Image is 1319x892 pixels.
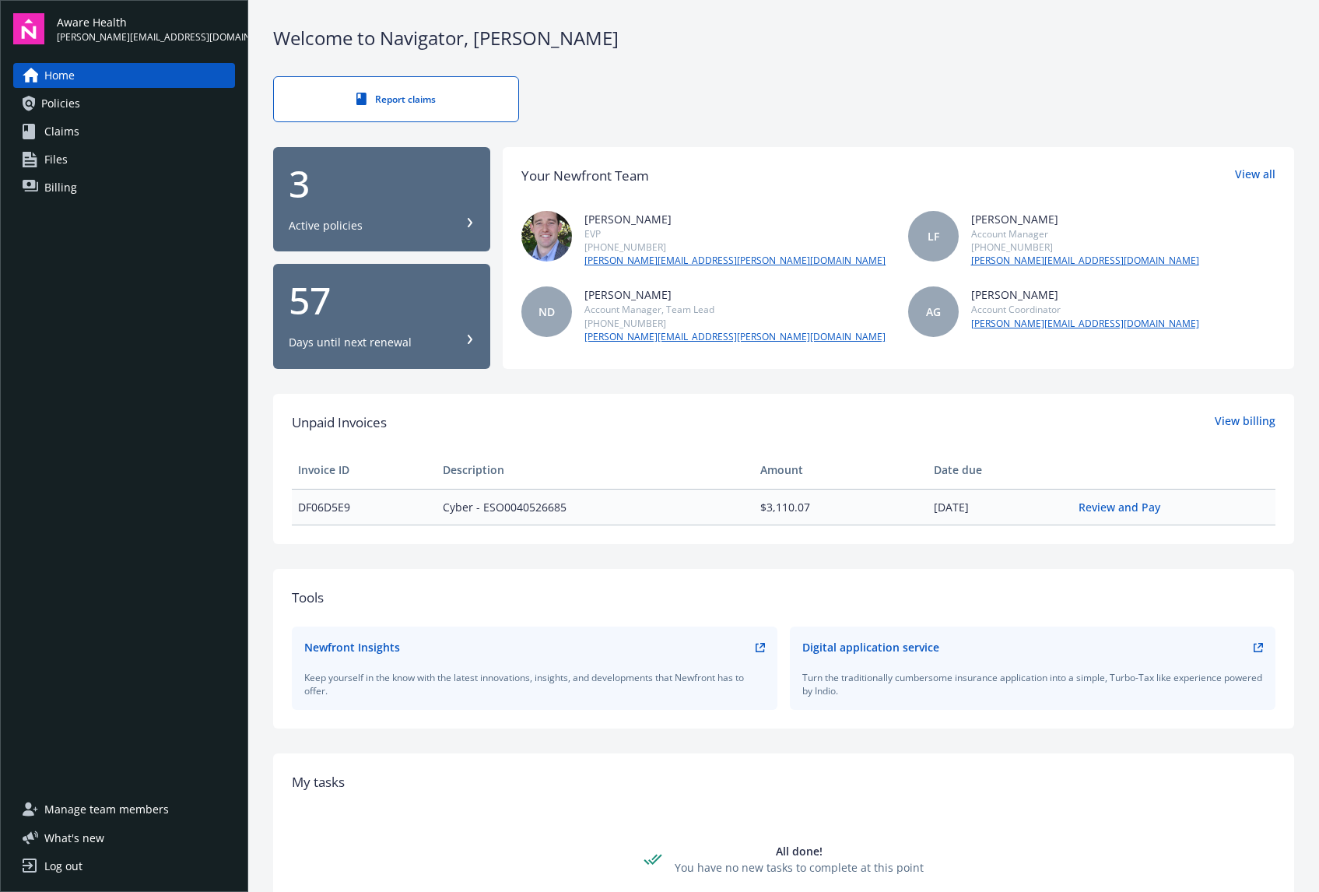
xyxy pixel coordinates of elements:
[926,304,941,320] span: AG
[273,25,1294,51] div: Welcome to Navigator , [PERSON_NAME]
[802,639,939,655] div: Digital application service
[584,241,886,254] div: [PHONE_NUMBER]
[13,91,235,116] a: Policies
[675,843,924,859] div: All done!
[44,119,79,144] span: Claims
[289,335,412,350] div: Days until next renewal
[13,119,235,144] a: Claims
[584,286,886,303] div: [PERSON_NAME]
[521,211,572,262] img: photo
[305,93,487,106] div: Report claims
[1215,413,1275,433] a: View billing
[971,286,1199,303] div: [PERSON_NAME]
[584,254,886,268] a: [PERSON_NAME][EMAIL_ADDRESS][PERSON_NAME][DOMAIN_NAME]
[292,413,387,433] span: Unpaid Invoices
[1235,166,1275,186] a: View all
[44,147,68,172] span: Files
[13,175,235,200] a: Billing
[44,830,104,846] span: What ' s new
[44,854,82,879] div: Log out
[44,63,75,88] span: Home
[292,772,1275,792] div: My tasks
[584,330,886,344] a: [PERSON_NAME][EMAIL_ADDRESS][PERSON_NAME][DOMAIN_NAME]
[44,175,77,200] span: Billing
[13,63,235,88] a: Home
[13,13,44,44] img: navigator-logo.svg
[304,671,765,697] div: Keep yourself in the know with the latest innovations, insights, and developments that Newfront h...
[292,489,437,525] td: DF06D5E9
[754,451,928,489] th: Amount
[802,671,1263,697] div: Turn the traditionally cumbersome insurance application into a simple, Turbo-Tax like experience ...
[928,451,1072,489] th: Date due
[13,147,235,172] a: Files
[443,499,747,515] span: Cyber - ESO0040526685
[971,303,1199,316] div: Account Coordinator
[538,304,555,320] span: ND
[289,218,363,234] div: Active policies
[971,254,1199,268] a: [PERSON_NAME][EMAIL_ADDRESS][DOMAIN_NAME]
[273,147,490,252] button: 3Active policies
[971,317,1199,331] a: [PERSON_NAME][EMAIL_ADDRESS][DOMAIN_NAME]
[971,211,1199,227] div: [PERSON_NAME]
[1079,500,1173,514] a: Review and Pay
[292,451,437,489] th: Invoice ID
[41,91,80,116] span: Policies
[928,489,1072,525] td: [DATE]
[675,859,924,876] div: You have no new tasks to complete at this point
[584,303,886,316] div: Account Manager, Team Lead
[13,830,129,846] button: What's new
[289,165,475,202] div: 3
[584,211,886,227] div: [PERSON_NAME]
[292,588,1275,608] div: Tools
[928,228,939,244] span: LF
[44,797,169,822] span: Manage team members
[584,227,886,241] div: EVP
[57,13,235,44] button: Aware Health[PERSON_NAME][EMAIL_ADDRESS][DOMAIN_NAME]
[521,166,649,186] div: Your Newfront Team
[57,30,235,44] span: [PERSON_NAME][EMAIL_ADDRESS][DOMAIN_NAME]
[304,639,400,655] div: Newfront Insights
[57,14,235,30] span: Aware Health
[13,797,235,822] a: Manage team members
[754,489,928,525] td: $3,110.07
[971,227,1199,241] div: Account Manager
[273,264,490,369] button: 57Days until next renewal
[273,76,519,122] a: Report claims
[437,451,753,489] th: Description
[289,282,475,319] div: 57
[584,317,886,330] div: [PHONE_NUMBER]
[971,241,1199,254] div: [PHONE_NUMBER]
